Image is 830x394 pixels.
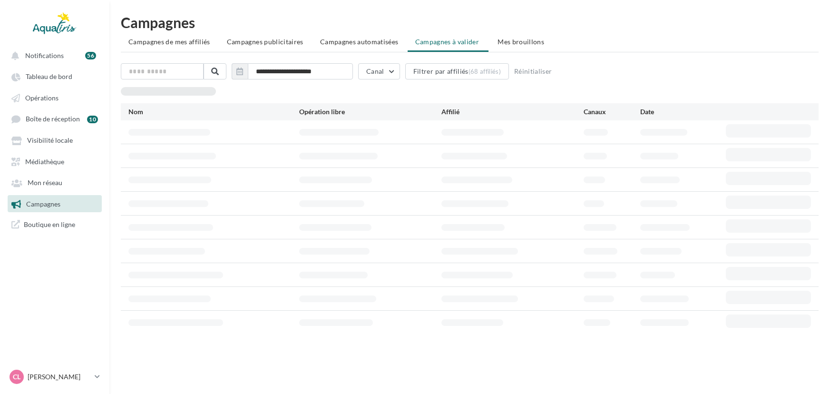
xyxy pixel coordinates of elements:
[6,68,104,85] a: Tableau de bord
[121,15,819,30] h1: Campagnes
[320,38,399,46] span: Campagnes automatisées
[28,372,91,382] p: [PERSON_NAME]
[8,368,102,386] a: CL [PERSON_NAME]
[25,51,64,59] span: Notifications
[640,107,725,117] div: Date
[87,116,98,123] div: 10
[405,63,509,79] button: Filtrer par affiliés(68 affiliés)
[24,220,75,229] span: Boutique en ligne
[26,115,80,123] span: Boîte de réception
[6,89,104,106] a: Opérations
[27,137,73,145] span: Visibilité locale
[299,107,441,117] div: Opération libre
[128,38,210,46] span: Campagnes de mes affiliés
[26,200,60,208] span: Campagnes
[227,38,303,46] span: Campagnes publicitaires
[469,68,501,75] div: (68 affiliés)
[25,158,64,166] span: Médiathèque
[28,179,62,187] span: Mon réseau
[85,52,96,59] div: 56
[510,66,556,77] button: Réinitialiser
[6,195,104,212] a: Campagnes
[6,216,104,233] a: Boutique en ligne
[358,63,400,79] button: Canal
[584,107,641,117] div: Canaux
[128,107,299,117] div: Nom
[25,94,59,102] span: Opérations
[6,47,100,64] button: Notifications 56
[6,131,104,148] a: Visibilité locale
[13,372,20,382] span: CL
[6,110,104,128] a: Boîte de réception 10
[6,174,104,191] a: Mon réseau
[6,153,104,170] a: Médiathèque
[498,38,544,46] span: Mes brouillons
[26,73,72,81] span: Tableau de bord
[441,107,584,117] div: Affilié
